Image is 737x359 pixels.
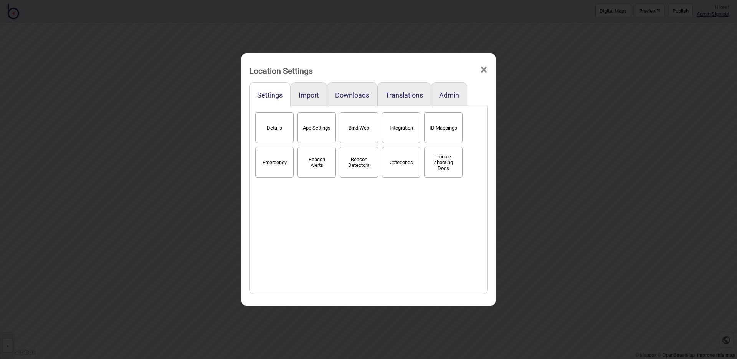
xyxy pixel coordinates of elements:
[297,147,336,178] button: Beacon Alerts
[249,63,313,79] div: Location Settings
[297,112,336,143] button: App Settings
[380,158,422,166] a: Categories
[335,91,369,99] button: Downloads
[299,91,319,99] button: Import
[422,158,464,166] a: Trouble-shooting Docs
[255,147,294,178] button: Emergency
[340,147,378,178] button: Beacon Detectors
[382,147,420,178] button: Categories
[439,91,459,99] button: Admin
[385,91,423,99] button: Translations
[340,112,378,143] button: BindiWeb
[255,112,294,143] button: Details
[424,147,463,178] button: Trouble-shooting Docs
[382,112,420,143] button: Integration
[257,91,283,99] button: Settings
[424,112,463,143] button: ID Mappings
[480,57,488,83] span: ×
